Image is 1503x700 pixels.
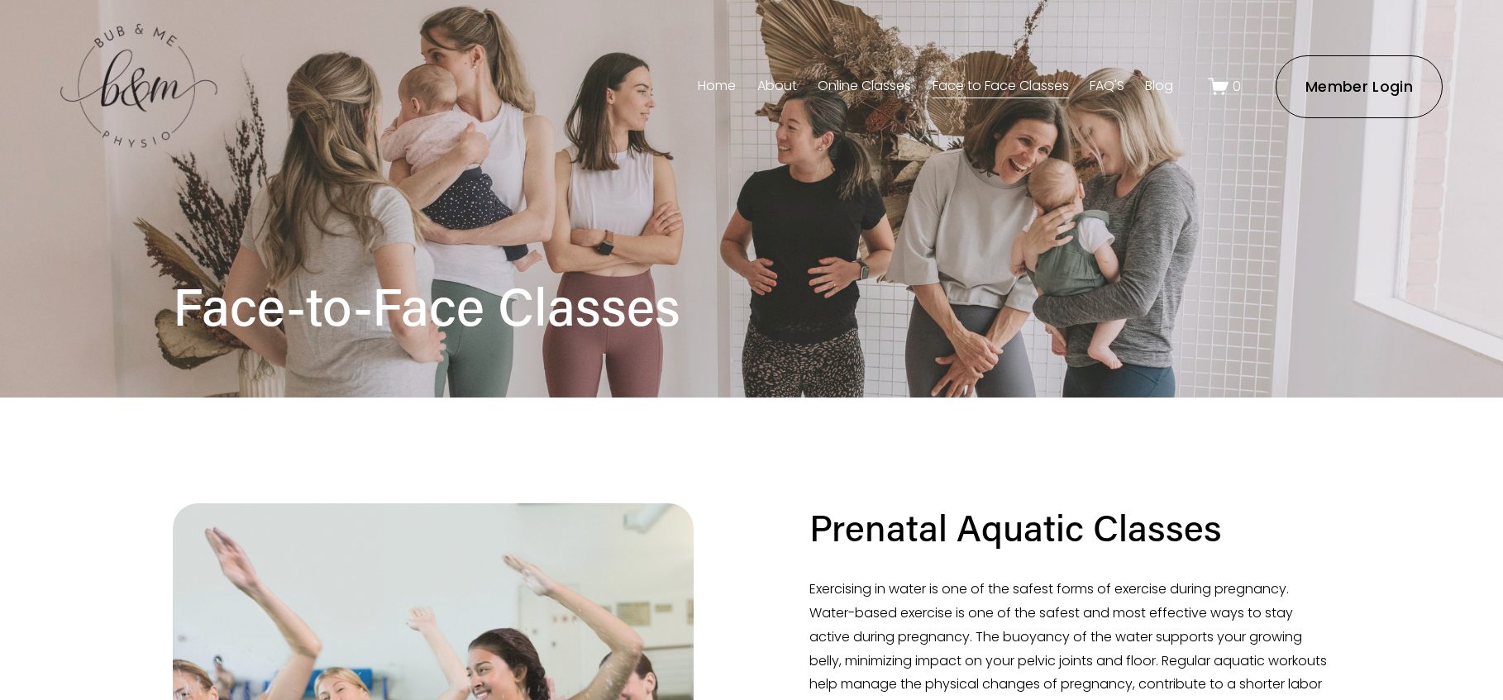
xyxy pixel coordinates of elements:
ms-portal-inner: Member Login [1305,77,1413,97]
a: Blog [1145,74,1173,100]
a: Online Classes [818,74,911,100]
a: Home [698,74,736,100]
h2: Prenatal Aquatic Classes [809,502,1222,551]
img: bubandme [60,22,217,150]
a: Member Login [1276,55,1443,118]
span: 0 [1233,77,1241,96]
h1: Face-to-Face Classes [173,273,751,338]
a: Face to Face Classes [933,74,1069,100]
a: 0 items in cart [1208,76,1241,97]
a: FAQ'S [1090,74,1124,100]
a: About [757,74,797,100]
